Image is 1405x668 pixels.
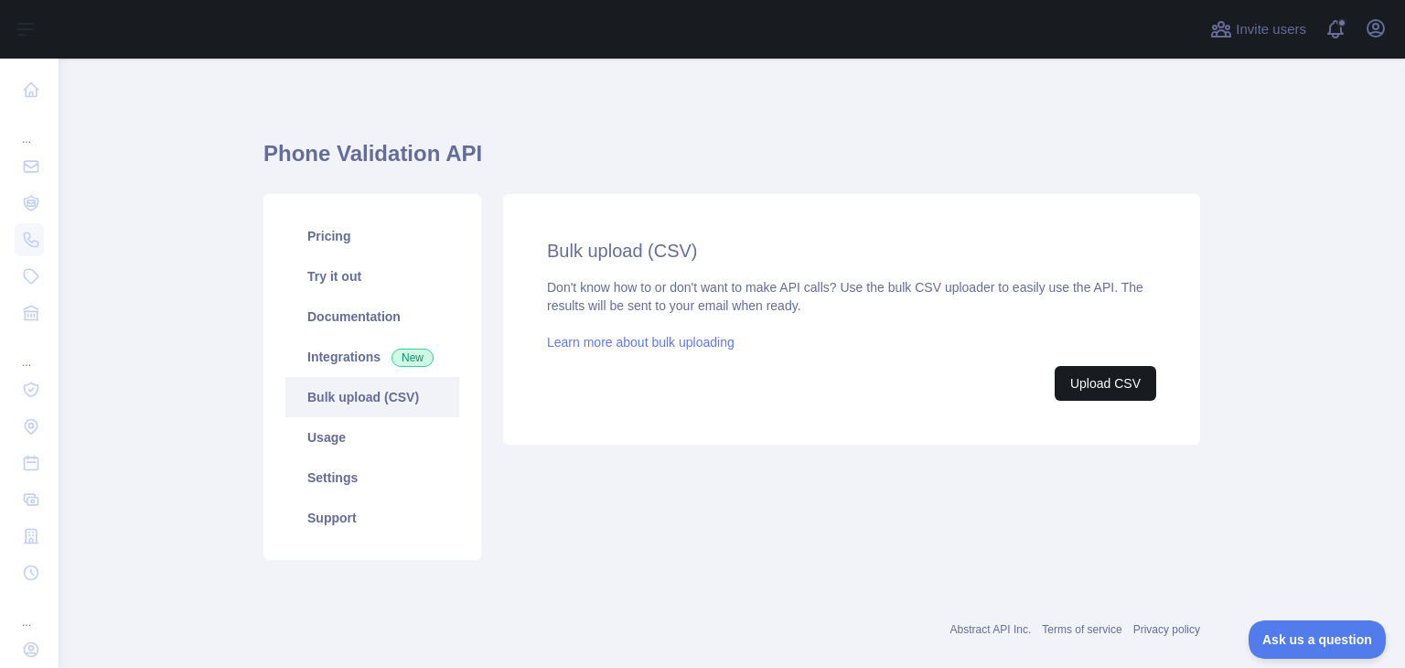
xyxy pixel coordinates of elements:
[547,278,1156,401] div: Don't know how to or don't want to make API calls? Use the bulk CSV uploader to easily use the AP...
[547,238,1156,264] h2: Bulk upload (CSV)
[950,623,1032,636] a: Abstract API Inc.
[285,256,459,296] a: Try it out
[285,296,459,337] a: Documentation
[285,337,459,377] a: Integrations New
[285,216,459,256] a: Pricing
[1133,623,1200,636] a: Privacy policy
[285,417,459,458] a: Usage
[391,349,434,367] span: New
[1042,623,1121,636] a: Terms of service
[285,498,459,538] a: Support
[15,110,44,146] div: ...
[1249,620,1387,659] iframe: Toggle Customer Support
[15,333,44,370] div: ...
[285,377,459,417] a: Bulk upload (CSV)
[1207,15,1310,44] button: Invite users
[1236,19,1306,40] span: Invite users
[263,139,1200,183] h1: Phone Validation API
[15,593,44,630] div: ...
[285,458,459,498] a: Settings
[547,335,735,350] a: Learn more about bulk uploading
[1055,366,1156,401] button: Upload CSV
